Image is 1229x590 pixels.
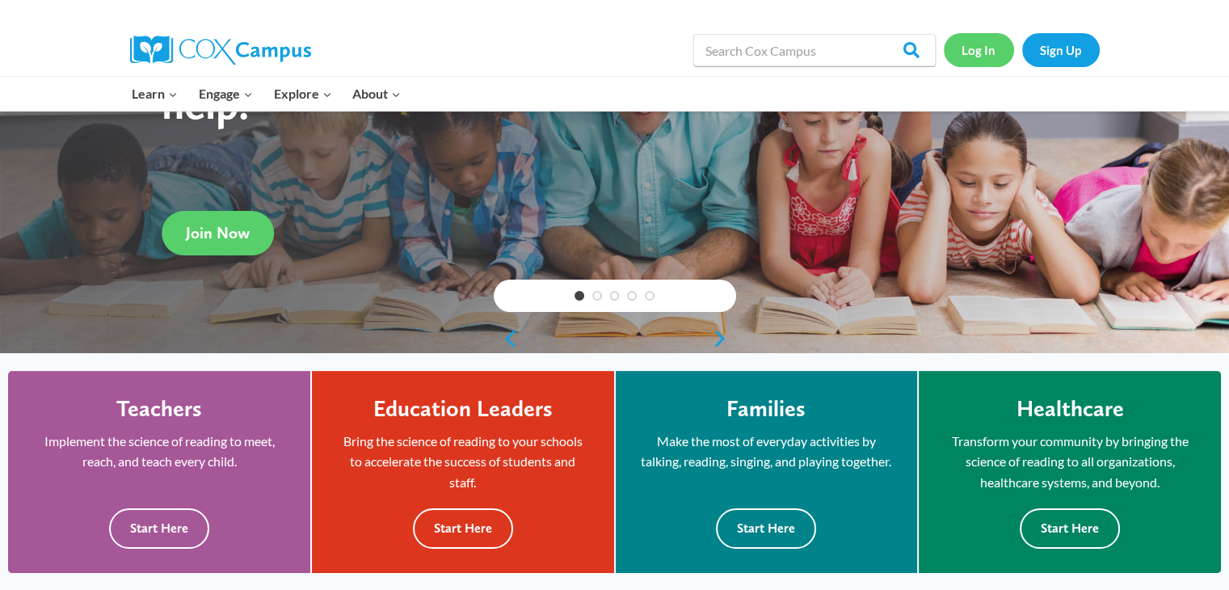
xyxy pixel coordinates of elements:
button: Start Here [413,508,513,548]
button: Child menu of Explore [263,77,343,111]
a: 1 [575,291,584,301]
a: Families Make the most of everyday activities by talking, reading, singing, and playing together.... [616,371,917,573]
img: Cox Campus [130,36,311,65]
nav: Primary Navigation [122,77,411,111]
p: Transform your community by bringing the science of reading to all organizations, healthcare syst... [943,431,1197,493]
a: Education Leaders Bring the science of reading to your schools to accelerate the success of stude... [312,371,613,573]
p: Implement the science of reading to meet, reach, and teach every child. [32,431,286,472]
button: Start Here [716,508,816,548]
span: Join Now [186,223,250,242]
a: Join Now [162,211,274,255]
button: Start Here [1020,508,1120,548]
a: 3 [610,291,620,301]
a: next [712,329,736,348]
a: Log In [944,33,1014,66]
h4: Healthcare [1016,395,1123,423]
a: previous [494,329,518,348]
button: Start Here [109,508,209,548]
input: Search Cox Campus [693,34,936,66]
a: Teachers Implement the science of reading to meet, reach, and teach every child. Start Here [8,371,310,573]
a: Healthcare Transform your community by bringing the science of reading to all organizations, heal... [919,371,1221,573]
h4: Education Leaders [373,395,553,423]
button: Child menu of Engage [188,77,263,111]
button: Child menu of Learn [122,77,189,111]
a: 5 [645,291,654,301]
a: 4 [627,291,637,301]
a: 2 [592,291,602,301]
h4: Families [726,395,806,423]
h4: Teachers [116,395,202,423]
p: Make the most of everyday activities by talking, reading, singing, and playing together. [640,431,893,472]
div: content slider buttons [494,322,736,355]
a: Sign Up [1022,33,1100,66]
nav: Secondary Navigation [944,33,1100,66]
p: Bring the science of reading to your schools to accelerate the success of students and staff. [336,431,589,493]
button: Child menu of About [342,77,411,111]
